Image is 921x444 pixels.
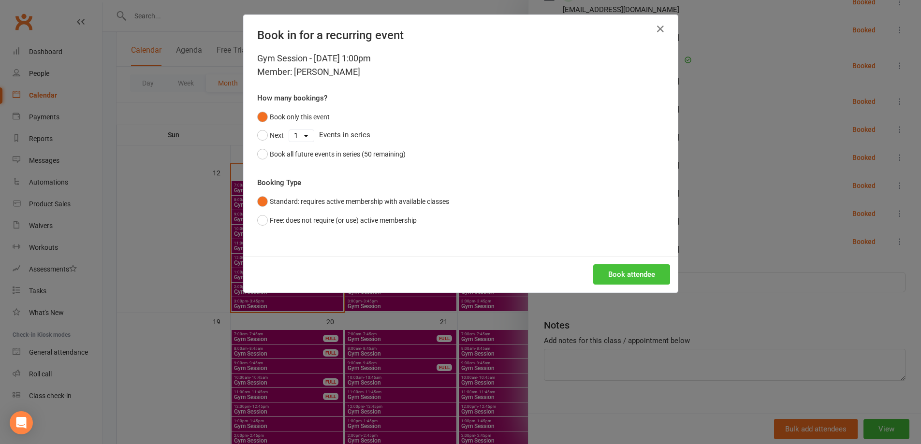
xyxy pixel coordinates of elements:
[270,149,406,159] div: Book all future events in series (50 remaining)
[257,192,449,211] button: Standard: requires active membership with available classes
[257,177,301,188] label: Booking Type
[257,211,417,229] button: Free: does not require (or use) active membership
[593,264,670,285] button: Book attendee
[10,411,33,434] div: Open Intercom Messenger
[257,29,664,42] h4: Book in for a recurring event
[257,145,406,163] button: Book all future events in series (50 remaining)
[257,52,664,79] div: Gym Session - [DATE] 1:00pm Member: [PERSON_NAME]
[257,126,664,144] div: Events in series
[257,92,327,104] label: How many bookings?
[653,21,668,37] button: Close
[257,108,330,126] button: Book only this event
[257,126,284,144] button: Next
